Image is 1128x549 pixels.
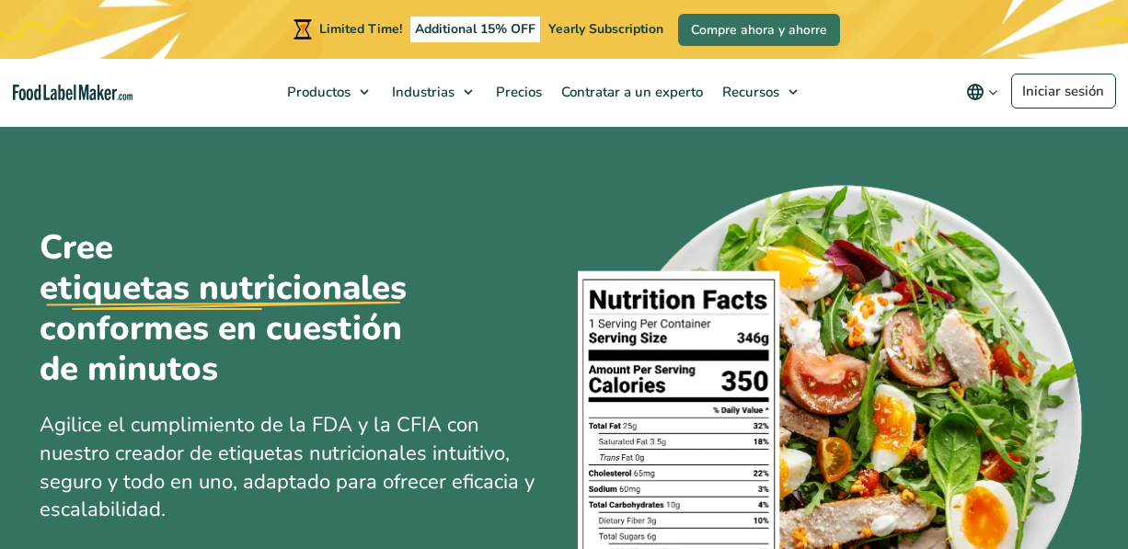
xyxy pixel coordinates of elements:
[383,59,482,125] a: Industrias
[556,83,705,101] span: Contratar a un experto
[282,83,352,101] span: Productos
[40,411,535,523] span: Agilice el cumplimiento de la FDA y la CFIA con nuestro creador de etiquetas nutricionales intuit...
[953,74,1011,110] button: Change language
[40,268,407,308] u: etiquetas nutricionales
[548,20,663,38] span: Yearly Subscription
[487,59,547,125] a: Precios
[13,85,132,100] a: Food Label Maker homepage
[678,14,840,46] a: Compre ahora y ahorre
[410,17,540,42] span: Additional 15% OFF
[319,20,402,38] span: Limited Time!
[490,83,544,101] span: Precios
[552,59,708,125] a: Contratar a un experto
[278,59,378,125] a: Productos
[717,83,781,101] span: Recursos
[40,227,444,390] h1: Cree conformes en cuestión de minutos
[386,83,456,101] span: Industrias
[713,59,807,125] a: Recursos
[1011,74,1116,109] a: Iniciar sesión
